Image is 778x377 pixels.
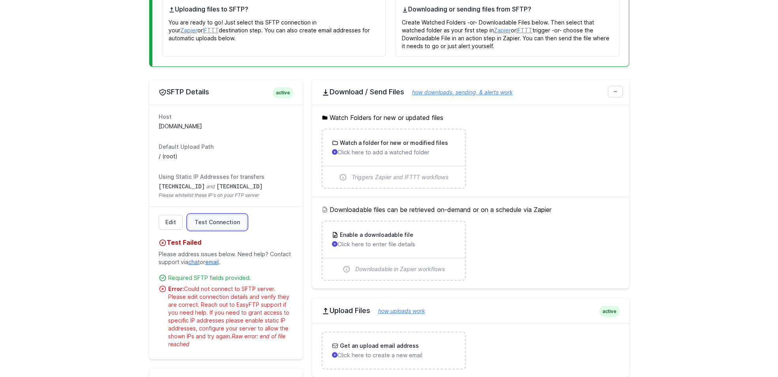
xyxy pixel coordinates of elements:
[159,143,293,151] dt: Default Upload Path
[332,240,456,248] p: Click here to enter file details
[273,87,293,98] span: active
[159,173,293,181] dt: Using Static IP Addresses for transfers
[402,4,613,14] h4: Downloading or sending files from SFTP?
[404,89,513,96] a: how downloads, sending, & alerts work
[352,173,449,181] span: Triggers Zapier and IFTTT workflows
[180,27,197,34] a: Zapier
[402,14,613,50] p: Create Watched Folders -or- Downloadable Files below. Then select that watched folder as your fir...
[516,27,532,34] a: IFTTT
[188,259,200,265] a: chat
[195,218,240,226] span: Test Connection
[206,184,215,189] span: and
[168,274,293,282] div: Required SFTP fields provided.
[159,87,293,97] h2: SFTP Details
[205,259,219,265] a: email
[322,87,620,97] h2: Download / Send Files
[322,306,620,315] h2: Upload Files
[159,238,293,247] h4: Test Failed
[332,148,456,156] p: Click here to add a watched folder
[159,113,293,121] dt: Host
[322,332,465,369] a: Get an upload email address Click here to create a new email
[159,184,205,190] code: [TECHNICAL_ID]
[168,285,184,292] strong: Error:
[168,285,293,348] div: Could not connect to SFTP server. Please edit connection details and verify they are correct. Rea...
[188,215,247,230] a: Test Connection
[338,342,419,350] h3: Get an upload email address
[370,308,425,314] a: how uploads work
[322,113,620,122] h5: Watch Folders for new or updated files
[338,139,448,147] h3: Watch a folder for new or modified files
[322,205,620,214] h5: Downloadable files can be retrieved on-demand or on a schedule via Zapier
[338,231,413,239] h3: Enable a downloadable file
[322,221,465,280] a: Enable a downloadable file Click here to enter file details Downloadable in Zapier workflows
[203,27,219,34] a: IFTTT
[216,184,263,190] code: [TECHNICAL_ID]
[159,192,293,199] span: Please whitelist these IP's on your FTP server
[169,4,379,14] h4: Uploading files to SFTP?
[332,351,456,359] p: Click here to create a new email
[494,27,511,34] a: Zapier
[322,129,465,188] a: Watch a folder for new or modified files Click here to add a watched folder Triggers Zapier and I...
[159,215,183,230] a: Edit
[159,247,293,269] p: Please address issues below. Need help? Contact support via or .
[169,14,379,42] p: You are ready to go! Just select this SFTP connection in your or destination step. You can also c...
[355,265,445,273] span: Downloadable in Zapier workflows
[159,122,293,130] dd: [DOMAIN_NAME]
[599,306,620,317] span: active
[159,152,293,160] dd: / (root)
